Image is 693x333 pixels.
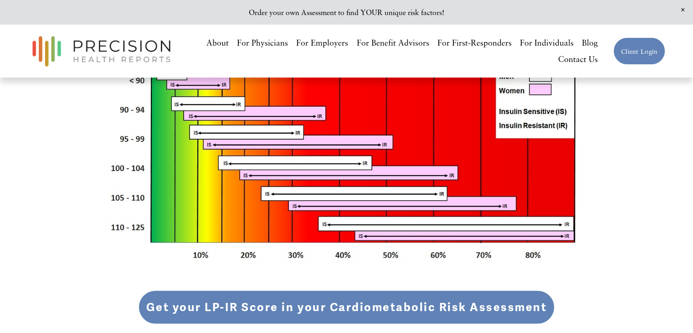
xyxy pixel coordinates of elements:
a: For Individuals [520,35,574,51]
iframe: Chat Widget [647,289,693,333]
a: Get your LP-IR Score in your Cardiometabolic Risk Assessment [139,290,555,324]
a: For First-Responders [437,35,512,51]
a: For Physicians [237,35,288,51]
a: Blog [582,35,598,51]
a: Contact Us [558,51,598,68]
img: Precision Health Reports [28,32,175,71]
a: About [206,35,229,51]
a: For Employers [296,35,348,51]
div: Widget de chat [647,289,693,333]
a: For Benefit Advisors [357,35,429,51]
a: Client Login [613,37,665,65]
